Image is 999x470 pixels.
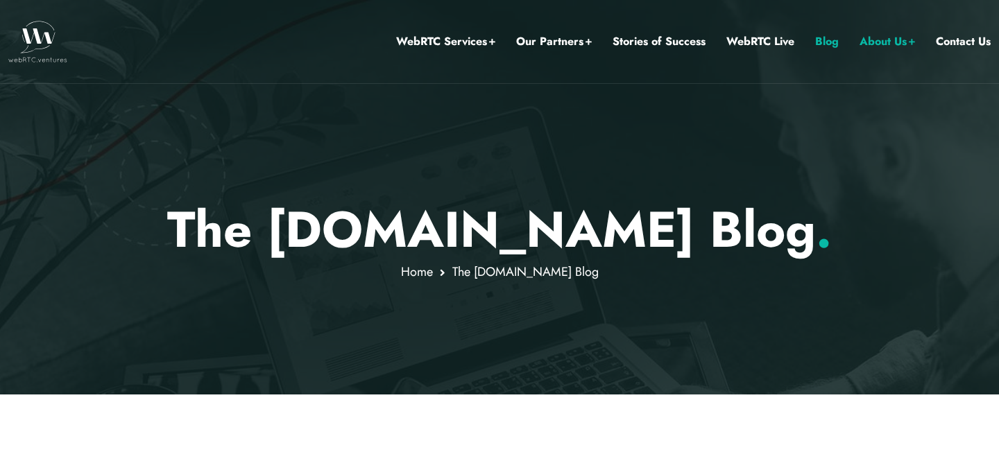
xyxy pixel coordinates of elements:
a: Contact Us [936,33,991,51]
a: Our Partners [516,33,592,51]
a: About Us [860,33,915,51]
a: WebRTC Services [396,33,495,51]
a: Blog [815,33,839,51]
a: Stories of Success [613,33,706,51]
p: The [DOMAIN_NAME] Blog [94,200,906,259]
span: . [816,193,832,266]
img: WebRTC.ventures [8,21,67,62]
span: The [DOMAIN_NAME] Blog [452,263,599,281]
a: WebRTC Live [726,33,794,51]
a: Home [401,263,433,281]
